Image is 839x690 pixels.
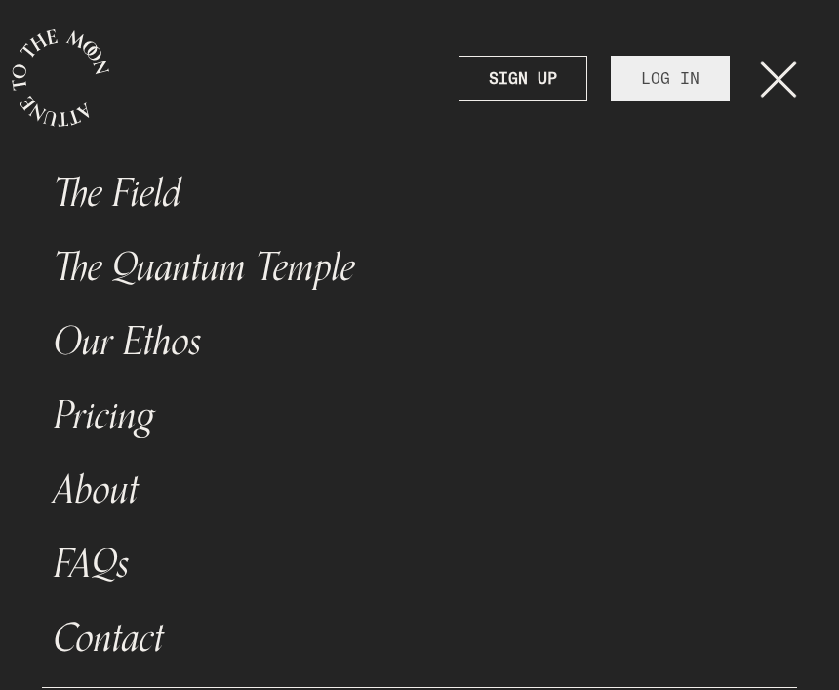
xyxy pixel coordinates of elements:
a: Contact [42,601,797,675]
a: About [42,453,797,527]
a: SIGN UP [459,56,587,101]
a: The Quantum Temple [42,230,797,304]
strong: SIGN UP [489,66,557,90]
a: LOG IN [611,56,730,101]
a: FAQs [42,527,797,601]
a: The Field [42,156,797,230]
a: Pricing [42,379,797,453]
a: Our Ethos [42,304,797,379]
